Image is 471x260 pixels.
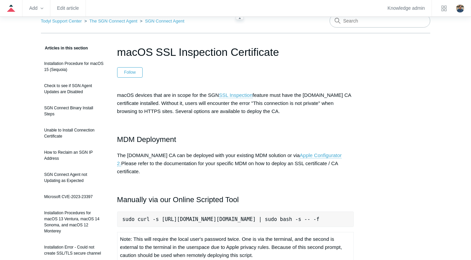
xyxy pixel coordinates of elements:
[41,146,107,165] a: How to Reclaim an SGN IP Address
[41,46,88,50] span: Articles in this section
[236,16,244,20] zd-hc-resizer: Guide navigation
[89,18,137,24] a: The SGN Connect Agent
[117,151,354,176] p: The [DOMAIN_NAME] CA can be deployed with your existing MDM solution or via Please refer to the d...
[117,134,354,145] h2: MDM Deployment
[219,92,252,98] a: SSL Inspection
[41,57,107,76] a: Installation Procedure for macOS 15 (Sequoia)
[117,67,143,77] button: Follow Article
[139,18,184,24] li: SGN Connect Agent
[117,212,354,227] pre: sudo curl -s [URL][DOMAIN_NAME][DOMAIN_NAME] | sudo bash -s -- -f
[29,6,43,10] zd-hc-trigger: Add
[117,91,354,115] p: macOS devices that are in scope for the SGN feature must have the [DOMAIN_NAME] CA certificate in...
[117,194,354,206] h2: Manually via our Online Scripted Tool
[41,241,107,260] a: Installation Error - Could not create SSL/TLS secure channel
[456,4,464,12] img: user avatar
[41,207,107,237] a: Installation Procedures for macOS 13 Ventura, macOS 14 Sonoma, and macOS 12 Monterey
[41,79,107,98] a: Check to see if SGN Agent Updates are Disabled
[57,6,79,10] a: Edit article
[41,168,107,187] a: SGN Connect Agent not Updating as Expected
[41,18,82,24] a: Todyl Support Center
[41,190,107,203] a: Microsoft CVE-2023-23397
[41,124,107,143] a: Unable to Install Connection Certificate
[330,14,430,28] input: Search
[117,44,354,60] h1: macOS SSL Inspection Certificate
[145,18,184,24] a: SGN Connect Agent
[388,6,425,10] a: Knowledge admin
[117,152,342,166] a: Apple Configurator 2.
[41,102,107,120] a: SGN Connect Binary Install Steps
[83,18,139,24] li: The SGN Connect Agent
[456,4,464,12] zd-hc-trigger: Click your profile icon to open the profile menu
[41,18,83,24] li: Todyl Support Center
